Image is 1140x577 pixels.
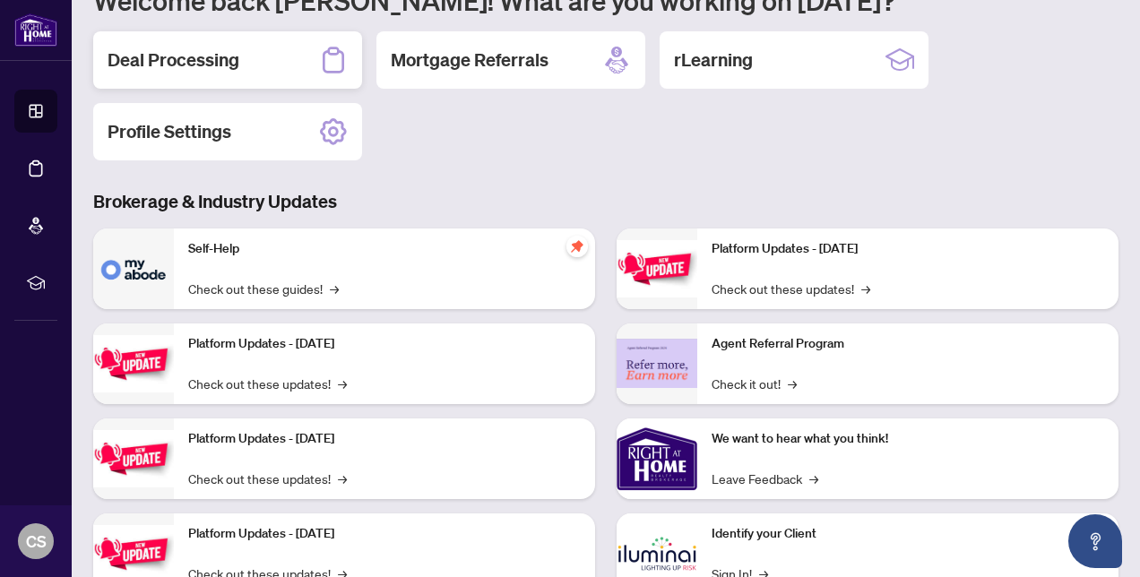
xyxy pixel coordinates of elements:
h2: Mortgage Referrals [391,47,548,73]
p: Agent Referral Program [712,334,1104,354]
span: → [338,469,347,488]
button: Open asap [1068,514,1122,568]
p: Identify your Client [712,524,1104,544]
span: → [788,374,797,393]
span: → [809,469,818,488]
p: Self-Help [188,239,581,259]
span: → [338,374,347,393]
img: Platform Updates - July 21, 2025 [93,430,174,487]
img: logo [14,13,57,47]
p: We want to hear what you think! [712,429,1104,449]
p: Platform Updates - [DATE] [188,429,581,449]
a: Check out these guides!→ [188,279,339,298]
a: Check out these updates!→ [188,469,347,488]
span: CS [26,529,47,554]
h3: Brokerage & Industry Updates [93,189,1118,214]
h2: Deal Processing [108,47,239,73]
span: → [861,279,870,298]
p: Platform Updates - [DATE] [712,239,1104,259]
p: Platform Updates - [DATE] [188,334,581,354]
span: pushpin [566,236,588,257]
a: Check out these updates!→ [188,374,347,393]
span: → [330,279,339,298]
a: Check it out!→ [712,374,797,393]
img: Agent Referral Program [617,339,697,388]
p: Platform Updates - [DATE] [188,524,581,544]
img: We want to hear what you think! [617,418,697,499]
img: Self-Help [93,228,174,309]
a: Check out these updates!→ [712,279,870,298]
a: Leave Feedback→ [712,469,818,488]
h2: Profile Settings [108,119,231,144]
h2: rLearning [674,47,753,73]
img: Platform Updates - September 16, 2025 [93,335,174,392]
img: Platform Updates - June 23, 2025 [617,240,697,297]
